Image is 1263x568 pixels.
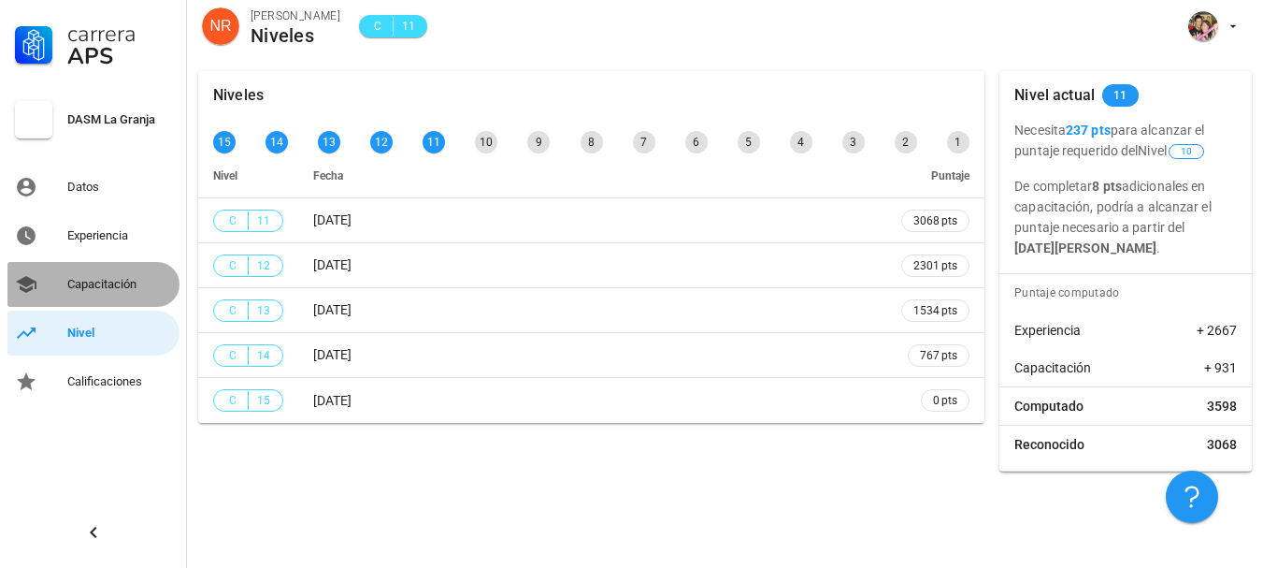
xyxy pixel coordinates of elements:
[1181,145,1192,158] span: 10
[1113,84,1127,107] span: 11
[1014,435,1084,454] span: Reconocido
[202,7,239,45] div: avatar
[913,301,957,320] span: 1534 pts
[251,7,340,25] div: [PERSON_NAME]
[913,211,957,230] span: 3068 pts
[913,256,957,275] span: 2301 pts
[225,211,240,230] span: C
[313,169,343,182] span: Fecha
[7,165,179,210] a: Datos
[933,391,957,410] span: 0 pts
[1014,176,1237,258] p: De completar adicionales en capacitación, podría a alcanzar el puntaje necesario a partir del .
[7,213,179,258] a: Experiencia
[790,131,812,153] div: 4
[67,374,172,389] div: Calificaciones
[67,228,172,243] div: Experiencia
[475,131,497,153] div: 10
[67,112,172,127] div: DASM La Granja
[67,277,172,292] div: Capacitación
[256,391,271,410] span: 15
[266,131,288,153] div: 14
[920,346,957,365] span: 767 pts
[1014,358,1091,377] span: Capacitación
[225,301,240,320] span: C
[7,311,179,356] a: Nivel
[842,131,865,153] div: 3
[256,301,271,320] span: 13
[1014,240,1156,255] b: [DATE][PERSON_NAME]
[251,25,340,46] div: Niveles
[1014,120,1237,161] p: Necesita para alcanzar el puntaje requerido del
[931,169,969,182] span: Puntaje
[685,131,708,153] div: 6
[298,153,886,198] th: Fecha
[213,131,236,153] div: 15
[1014,397,1084,415] span: Computado
[67,45,172,67] div: APS
[370,131,393,153] div: 12
[1188,11,1218,41] div: avatar
[947,131,969,153] div: 1
[209,7,231,45] span: NR
[886,153,984,198] th: Puntaje
[313,302,352,317] span: [DATE]
[225,391,240,410] span: C
[256,211,271,230] span: 11
[1138,143,1206,158] span: Nivel
[370,17,385,36] span: C
[256,256,271,275] span: 12
[1066,123,1111,138] b: 237 pts
[313,393,352,408] span: [DATE]
[313,257,352,272] span: [DATE]
[1197,321,1237,340] span: + 2667
[225,346,240,365] span: C
[256,346,271,365] span: 14
[895,131,917,153] div: 2
[67,326,172,341] div: Nivel
[67,22,172,45] div: Carrera
[198,153,298,198] th: Nivel
[313,347,352,362] span: [DATE]
[1204,358,1237,377] span: + 931
[1207,397,1237,415] span: 3598
[738,131,760,153] div: 5
[1207,435,1237,454] span: 3068
[318,131,340,153] div: 13
[1014,321,1081,340] span: Experiencia
[1014,71,1095,120] div: Nivel actual
[527,131,550,153] div: 9
[1092,179,1122,194] b: 8 pts
[7,262,179,307] a: Capacitación
[213,71,264,120] div: Niveles
[213,169,237,182] span: Nivel
[7,359,179,404] a: Calificaciones
[633,131,655,153] div: 7
[423,131,445,153] div: 11
[581,131,603,153] div: 8
[67,180,172,195] div: Datos
[313,212,352,227] span: [DATE]
[225,256,240,275] span: C
[401,17,416,36] span: 11
[1007,274,1252,312] div: Puntaje computado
